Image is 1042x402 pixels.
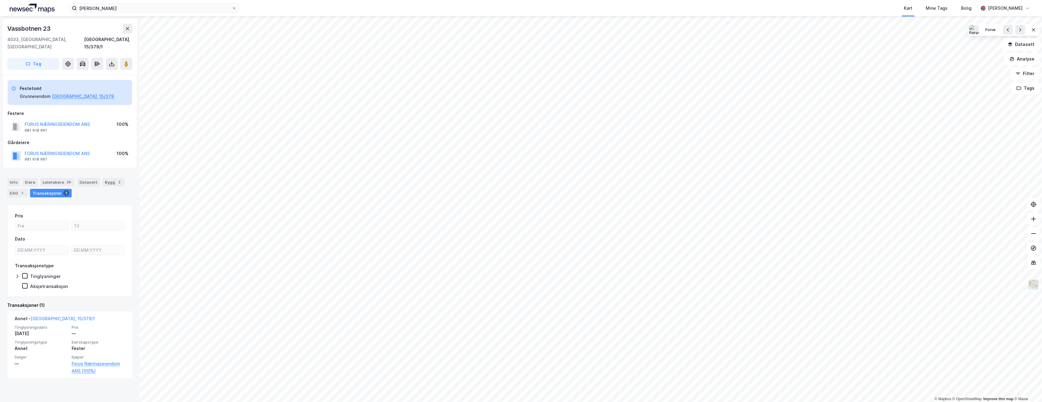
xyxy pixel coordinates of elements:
div: [DATE] [15,330,68,337]
img: Forus [969,25,979,35]
span: Pris [72,325,125,330]
div: Transaksjonstype [15,262,54,269]
img: Z [1028,279,1039,290]
button: Tags [1011,82,1040,94]
div: 2 [116,179,122,185]
button: Analyse [1004,53,1040,65]
div: [PERSON_NAME] [988,5,1023,12]
div: Aksjetransaksjon [30,283,68,289]
button: Filter [1010,68,1040,80]
div: Transaksjoner [30,189,72,197]
iframe: Chat Widget [1012,373,1042,402]
div: Bolig [961,5,972,12]
div: Leietakere [40,178,75,186]
div: Mine Tags [926,5,948,12]
div: 29 [65,179,72,185]
div: Datasett [77,178,100,186]
div: 1 [63,190,69,196]
div: [GEOGRAPHIC_DATA], 15/379/1 [84,36,132,50]
span: Eierskapstype [72,340,125,345]
input: DD.MM.YYYY [15,245,68,255]
button: Datasett [1003,38,1040,50]
div: Info [7,178,20,186]
button: Tag [7,58,60,70]
div: Forus [985,27,996,33]
input: Til [71,221,124,230]
input: DD.MM.YYYY [71,245,124,255]
div: Festetomt [20,85,114,92]
a: [GEOGRAPHIC_DATA], 15/379/1 [31,316,95,321]
div: 1 [19,190,25,196]
span: Tinglysningstype [15,340,68,345]
div: Dato [15,235,25,243]
div: Bygg [102,178,125,186]
input: Fra [15,221,68,230]
div: — [15,360,68,367]
a: Mapbox [935,397,951,401]
div: 100% [117,150,128,157]
div: Festere [8,110,132,117]
div: — [72,330,125,337]
div: Vassbotnen 23 [7,24,52,33]
div: 981 618 661 [25,128,47,133]
div: Pris [15,212,23,220]
input: Søk på adresse, matrikkel, gårdeiere, leietakere eller personer [77,4,232,13]
div: Grunneiendom [20,93,51,100]
button: Forus [981,25,1000,35]
img: logo.a4113a55bc3d86da70a041830d287a7e.svg [10,4,55,13]
div: ESG [7,189,28,197]
div: Kontrollprogram for chat [1012,373,1042,402]
div: Annet - [15,315,95,325]
span: Kjøper [72,355,125,360]
div: 981 618 661 [25,157,47,162]
div: Transaksjoner (1) [7,302,132,309]
div: 4033, [GEOGRAPHIC_DATA], [GEOGRAPHIC_DATA] [7,36,84,50]
span: Tinglysningsdato [15,325,68,330]
div: Fester [72,345,125,352]
a: Improve this map [983,397,1013,401]
div: Gårdeiere [8,139,132,146]
div: 100% [117,121,128,128]
a: OpenStreetMap [952,397,982,401]
button: [GEOGRAPHIC_DATA], 15/379 [52,93,114,100]
div: Eiere [22,178,38,186]
div: Kart [904,5,912,12]
span: Selger [15,355,68,360]
a: Forus Næringseiendom ANS (100%) [72,360,125,375]
div: Tinglysninger [30,273,61,279]
div: Annet [15,345,68,352]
